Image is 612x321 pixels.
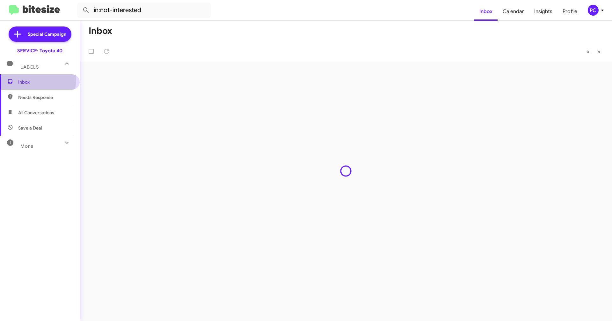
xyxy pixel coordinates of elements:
button: PC [582,5,605,16]
span: « [586,48,590,56]
span: » [597,48,601,56]
span: Save a Deal [18,125,42,131]
a: Profile [557,2,582,21]
h1: Inbox [89,26,112,36]
span: More [20,143,33,149]
input: Search [77,3,211,18]
span: Labels [20,64,39,70]
a: Calendar [498,2,529,21]
span: Needs Response [18,94,72,101]
span: All Conversations [18,109,54,116]
button: Previous [582,45,594,58]
nav: Page navigation example [583,45,604,58]
button: Next [593,45,604,58]
div: PC [588,5,599,16]
span: Special Campaign [28,31,66,37]
a: Insights [529,2,557,21]
a: Inbox [474,2,498,21]
div: SERVICE: Toyota 40 [17,48,62,54]
a: Special Campaign [9,26,71,42]
span: Inbox [18,79,72,85]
